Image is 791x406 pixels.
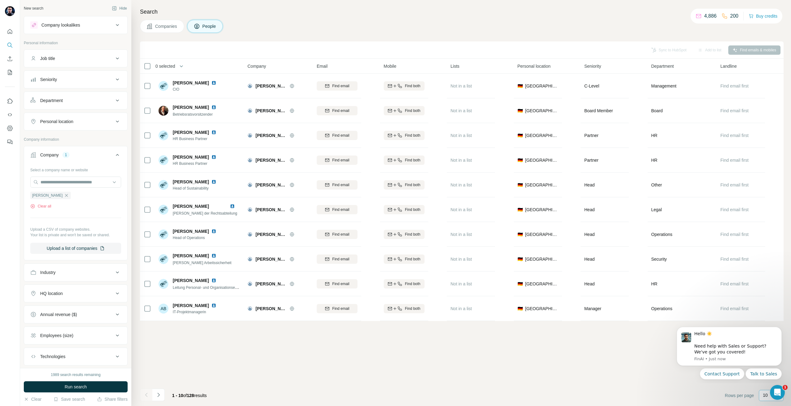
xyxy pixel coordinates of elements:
span: Find email [332,157,349,163]
img: Logo of Bartels-Langness [247,133,252,138]
span: [PERSON_NAME] [256,182,286,188]
span: Operations [651,306,672,312]
p: Personal information [24,40,128,46]
button: Dashboard [5,123,15,134]
span: 128 [187,393,194,398]
span: Partner [584,133,599,138]
img: Avatar [159,205,168,215]
span: Find both [405,133,420,138]
span: Legal [651,207,662,213]
span: 🇩🇪 [518,306,523,312]
span: Landline [721,63,737,69]
span: [GEOGRAPHIC_DATA] [525,108,558,114]
span: Not in a list [450,83,472,88]
div: Company [40,152,59,158]
span: Board Member [584,108,613,113]
span: [GEOGRAPHIC_DATA] [525,83,558,89]
button: Clear [24,396,41,402]
span: Leitung Personal- und Organisationsentwicklung [173,285,252,290]
button: Clear all [30,203,51,209]
span: [PERSON_NAME] [173,179,209,185]
span: Run search [65,384,87,390]
span: HR [651,132,658,139]
button: Find email [317,230,357,239]
span: Find email [332,232,349,237]
span: Head of Sustainability [173,186,219,191]
button: Feedback [5,136,15,147]
span: Find both [405,306,420,311]
span: Find email [332,133,349,138]
button: Enrich CSV [5,53,15,64]
span: [PERSON_NAME] [256,306,286,312]
span: People [202,23,217,29]
span: 🇩🇪 [518,231,523,237]
button: Find both [384,205,425,214]
span: Company [247,63,266,69]
span: Personal location [518,63,551,69]
span: Find email first [721,281,749,286]
button: Find both [384,180,425,190]
span: Find email first [721,158,749,163]
button: Find both [384,254,425,264]
span: [PERSON_NAME] [256,132,286,139]
span: [PERSON_NAME] [173,104,209,110]
span: Find both [405,232,420,237]
span: 1 [783,385,788,390]
button: Find both [384,279,425,288]
span: [PERSON_NAME] der Rechtsabteilung [173,211,237,216]
span: results [172,393,207,398]
span: Find both [405,256,420,262]
button: Annual revenue ($) [24,307,127,322]
img: LinkedIn logo [211,80,216,85]
button: Employees (size) [24,328,127,343]
iframe: Intercom notifications message [667,321,791,383]
span: [GEOGRAPHIC_DATA] [525,182,558,188]
span: Find email first [721,257,749,262]
iframe: Intercom live chat [770,385,785,400]
h4: Search [140,7,784,16]
span: HR [651,157,658,163]
span: Find email [332,306,349,311]
span: [GEOGRAPHIC_DATA] [525,306,558,312]
div: Personal location [40,118,73,125]
span: [PERSON_NAME] [256,108,286,114]
span: CIO [173,87,219,92]
span: Head [584,182,594,187]
span: Other [651,182,662,188]
button: Find both [384,304,425,313]
span: Manager [584,306,601,311]
div: Select a company name or website [30,165,121,173]
span: Partner [584,158,599,163]
span: 🇩🇪 [518,207,523,213]
span: [GEOGRAPHIC_DATA] [525,281,558,287]
button: Industry [24,265,127,280]
button: Buy credits [749,12,777,20]
div: Job title [40,55,55,62]
span: Find both [405,108,420,113]
span: Seniority [584,63,601,69]
span: [GEOGRAPHIC_DATA] [525,157,558,163]
button: Department [24,93,127,108]
span: Board [651,108,663,114]
p: 200 [730,12,738,20]
button: Find both [384,156,425,165]
button: Find email [317,81,357,91]
button: Search [5,40,15,51]
img: Logo of Bartels-Langness [247,257,252,262]
span: 🇩🇪 [518,256,523,262]
img: Avatar [159,130,168,140]
span: Find both [405,281,420,287]
span: [PERSON_NAME] [173,302,209,309]
button: Company1 [24,147,127,165]
span: [PERSON_NAME] [256,281,286,287]
button: Find email [317,156,357,165]
span: Head [584,207,594,212]
button: Find email [317,131,357,140]
button: Job title [24,51,127,66]
img: Avatar [159,180,168,190]
button: Run search [24,381,128,392]
img: Logo of Bartels-Langness [247,158,252,163]
span: Not in a list [450,207,472,212]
